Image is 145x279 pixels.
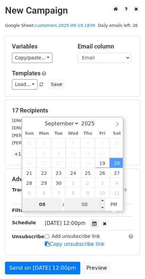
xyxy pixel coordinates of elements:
[96,23,140,28] a: Daily emails left: 26
[22,138,37,148] span: August 31, 2025
[79,120,103,127] input: Year
[12,118,86,123] small: [EMAIL_ADDRESS][DOMAIN_NAME]
[12,187,34,192] strong: Tracking
[12,208,29,213] strong: Filters
[36,158,51,168] span: September 15, 2025
[12,43,68,50] h5: Variables
[22,178,37,188] span: September 28, 2025
[12,107,133,114] h5: 17 Recipients
[109,178,124,188] span: October 4, 2025
[12,53,52,63] a: Copy/paste...
[12,220,36,225] strong: Schedule
[51,178,66,188] span: September 30, 2025
[66,178,80,188] span: October 1, 2025
[12,70,40,77] a: Templates
[66,138,80,148] span: September 3, 2025
[80,168,95,178] span: September 25, 2025
[45,241,105,247] a: Copy unsubscribe link
[36,178,51,188] span: September 29, 2025
[12,125,86,130] small: [EMAIL_ADDRESS][DOMAIN_NAME]
[109,148,124,158] span: September 13, 2025
[51,168,66,178] span: September 23, 2025
[95,168,109,178] span: September 26, 2025
[36,168,51,178] span: September 22, 2025
[51,138,66,148] span: September 2, 2025
[112,247,145,279] iframe: Chat Widget
[51,148,66,158] span: September 9, 2025
[78,43,133,50] h5: Email column
[22,188,37,198] span: October 5, 2025
[22,168,37,178] span: September 21, 2025
[80,131,95,136] span: Thu
[62,198,64,211] span: :
[52,233,100,240] label: Add unsubscribe link
[109,158,124,168] span: September 20, 2025
[12,133,121,146] small: [PERSON_NAME][DOMAIN_NAME][EMAIL_ADDRESS][PERSON_NAME][DOMAIN_NAME]
[45,220,86,226] span: [DATE] 12:00pm
[66,148,80,158] span: September 10, 2025
[5,262,80,274] a: Send on [DATE] 12:00pm
[36,138,51,148] span: September 1, 2025
[36,188,51,198] span: October 6, 2025
[109,168,124,178] span: September 27, 2025
[95,188,109,198] span: October 10, 2025
[80,188,95,198] span: October 9, 2025
[95,131,109,136] span: Fri
[80,148,95,158] span: September 11, 2025
[12,79,37,90] a: Load...
[22,148,37,158] span: September 7, 2025
[109,138,124,148] span: September 6, 2025
[95,178,109,188] span: October 3, 2025
[80,158,95,168] span: September 18, 2025
[51,131,66,136] span: Tue
[82,262,111,274] a: Preview
[5,23,95,28] small: Google Sheet:
[66,188,80,198] span: October 8, 2025
[109,131,124,136] span: Sat
[80,178,95,188] span: October 2, 2025
[36,131,51,136] span: Mon
[5,5,140,16] h2: New Campaign
[95,148,109,158] span: September 12, 2025
[12,150,40,158] a: +14 more
[105,198,123,211] span: Click to toggle
[64,198,105,211] input: Minute
[12,234,44,239] strong: Unsubscribe
[22,158,37,168] span: September 14, 2025
[12,175,133,183] h5: Advanced
[35,23,95,28] a: customers.2025-09-19.1839
[51,188,66,198] span: October 7, 2025
[66,158,80,168] span: September 17, 2025
[22,198,63,211] input: Hour
[109,188,124,198] span: October 11, 2025
[48,79,65,90] button: Save
[66,168,80,178] span: September 24, 2025
[95,138,109,148] span: September 5, 2025
[66,131,80,136] span: Wed
[22,131,37,136] span: Sun
[80,138,95,148] span: September 4, 2025
[51,158,66,168] span: September 16, 2025
[95,158,109,168] span: September 19, 2025
[96,22,140,29] span: Daily emails left: 26
[36,148,51,158] span: September 8, 2025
